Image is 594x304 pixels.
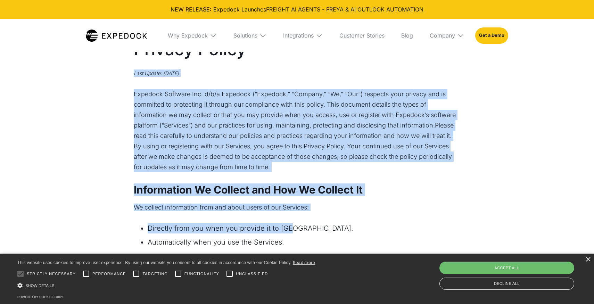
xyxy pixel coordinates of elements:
[134,70,179,76] em: Last Update: [DATE]
[142,271,167,277] span: Targeting
[396,19,419,52] a: Blog
[148,223,460,233] li: Directly from you when you provide it to [GEOGRAPHIC_DATA].
[92,271,126,277] span: Performance
[228,19,272,52] div: Solutions
[266,6,423,13] a: FREIGHT AI AGENTS - FREYA & AI OUTLOOK AUTOMATION
[134,89,460,172] p: Expedock Software Inc. d/b/a Expedock (“Expedock,” “Company,” “We,” “Our”) respects your privacy ...
[293,260,315,265] a: Read more
[162,19,222,52] div: Why Expedock
[424,19,470,52] div: Company
[134,183,363,196] strong: Information We Collect and How We Collect It
[148,237,460,247] li: Automatically when you use the Services.
[475,27,508,43] a: Get a Demo
[236,271,268,277] span: Unclassified
[439,278,575,290] div: Decline all
[559,271,594,304] iframe: Chat Widget
[17,260,291,265] span: This website uses cookies to improve user experience. By using our website you consent to all coo...
[439,262,575,274] div: Accept all
[25,284,55,288] span: Show details
[27,271,76,277] span: Strictly necessary
[278,19,328,52] div: Integrations
[585,257,591,262] div: Close
[184,271,219,277] span: Functionality
[283,32,314,39] div: Integrations
[6,6,588,13] div: NEW RELEASE: Expedock Launches
[334,19,390,52] a: Customer Stories
[17,282,315,289] div: Show details
[134,204,460,211] div: We collect information from and about users of our Services:
[17,295,64,299] a: Powered by cookie-script
[430,32,455,39] div: Company
[233,32,257,39] div: Solutions
[168,32,208,39] div: Why Expedock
